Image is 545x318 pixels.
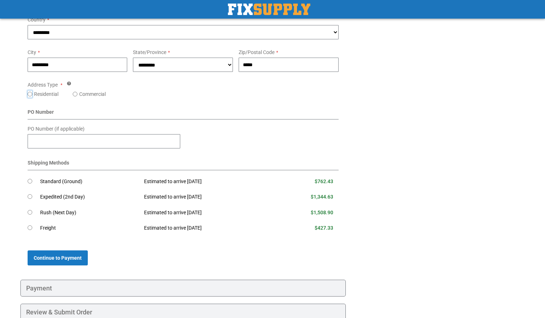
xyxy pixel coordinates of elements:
span: PO Number (if applicable) [28,126,85,132]
span: $762.43 [315,178,333,184]
td: Freight [40,220,139,236]
div: Shipping Methods [28,159,339,170]
img: Fix Industrial Supply [228,4,310,15]
span: Country [28,17,46,23]
div: Payment [20,280,346,297]
div: PO Number [28,108,339,119]
label: Residential [34,90,58,98]
a: store logo [228,4,310,15]
td: Estimated to arrive [DATE] [139,174,273,190]
span: $1,508.90 [311,210,333,215]
span: Address Type [28,82,58,88]
span: City [28,49,36,55]
button: Continue to Payment [28,250,88,265]
span: State/Province [133,49,166,55]
td: Estimated to arrive [DATE] [139,220,273,236]
td: Expedited (2nd Day) [40,189,139,205]
span: $427.33 [315,225,333,231]
td: Rush (Next Day) [40,205,139,221]
span: $1,344.63 [311,194,333,200]
span: Continue to Payment [34,255,82,261]
td: Estimated to arrive [DATE] [139,205,273,221]
td: Standard (Ground) [40,174,139,190]
label: Commercial [79,90,106,98]
span: Zip/Postal Code [239,49,274,55]
td: Estimated to arrive [DATE] [139,189,273,205]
